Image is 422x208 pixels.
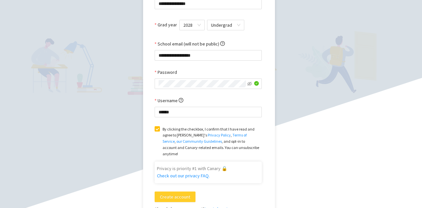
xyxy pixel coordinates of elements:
a: Check out our privacy FAQ. [157,173,210,179]
span: Username [158,97,183,104]
button: Create account [155,192,196,202]
input: Password [159,80,246,87]
label: Password [155,69,177,76]
a: our Community Guidelines [176,139,222,144]
span: Create account [160,193,190,200]
span: School email (will not be public) [158,40,225,47]
span: lock [222,165,227,171]
span: eye-invisible [247,81,252,86]
span: question-circle [179,98,183,103]
span: Undergrad [211,20,240,30]
a: Privacy Policy [208,133,231,137]
span: question-circle [220,41,225,46]
span: 2028 [183,20,201,30]
span: By clicking the checkbox, I confirm that I have read and agree to [PERSON_NAME]'s , , , and opt-i... [160,126,262,157]
p: Privacy is priority #1 with Canary [157,165,260,179]
label: Grad year [155,21,177,28]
